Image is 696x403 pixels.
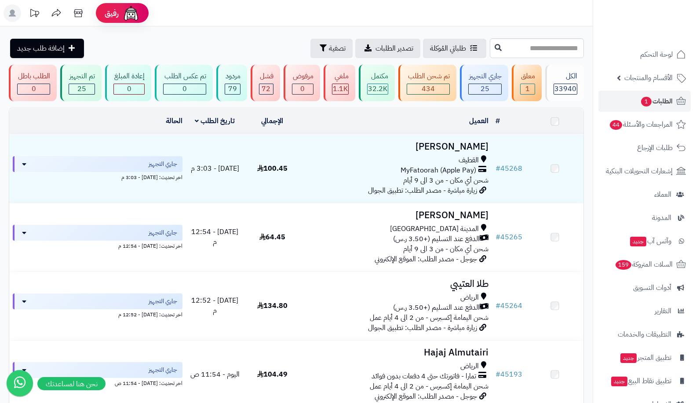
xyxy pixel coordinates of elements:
span: 159 [616,260,631,270]
span: طلباتي المُوكلة [430,43,466,54]
span: شحن اليمامة إكسبرس - من 2 الى 4 أيام عمل [370,381,488,392]
span: تطبيق المتجر [619,352,671,364]
span: 44 [610,120,622,130]
span: شحن أي مكان - من 3 الى 9 أيام [403,175,488,186]
a: لوحة التحكم [598,44,691,65]
div: 0 [18,84,50,94]
a: تصدير الطلبات [355,39,420,58]
div: مرفوض [292,71,313,81]
span: # [496,369,500,380]
a: تم شحن الطلب 434 [397,65,458,101]
span: التقارير [655,305,671,317]
a: تاريخ الطلب [195,116,235,126]
div: تم التجهيز [69,71,95,81]
img: logo-2.png [636,23,688,42]
span: [DATE] - 12:52 م [191,295,238,316]
a: #45265 [496,232,522,242]
span: 104.49 [257,369,288,380]
span: زيارة مباشرة - مصدر الطلب: تطبيق الجوال [368,322,477,333]
span: الدفع عند التسليم (+3.50 ر.س) [393,234,480,244]
div: إعادة المبلغ [113,71,145,81]
span: 25 [481,84,489,94]
span: لوحة التحكم [640,48,673,61]
span: المراجعات والأسئلة [609,118,673,131]
a: العميل [469,116,488,126]
a: الطلبات1 [598,91,691,112]
span: 434 [422,84,435,94]
a: تطبيق المتجرجديد [598,347,691,368]
span: جديد [630,237,646,246]
a: تم عكس الطلب 0 [153,65,214,101]
a: #45193 [496,369,522,380]
span: وآتس آب [629,235,671,247]
div: الكل [554,71,577,81]
div: 79 [225,84,240,94]
span: 1 [641,97,652,106]
span: 72 [262,84,270,94]
a: #45268 [496,163,522,174]
span: القطيف [459,155,479,165]
a: مكتمل 32.2K [357,65,397,101]
span: شحن أي مكان - من 3 الى 9 أيام [403,244,488,254]
a: فشل 72 [249,65,282,101]
a: تطبيق نقاط البيعجديد [598,370,691,392]
span: # [496,232,500,242]
span: الرياض [460,293,479,303]
span: # [496,163,500,174]
span: جاري التجهيز [149,297,177,306]
span: التطبيقات والخدمات [618,328,671,341]
a: الإجمالي [261,116,283,126]
span: جوجل - مصدر الطلب: الموقع الإلكتروني [375,391,477,402]
span: المدونة [652,212,671,224]
a: التقارير [598,300,691,322]
div: جاري التجهيز [468,71,502,81]
h3: Hajaj Almutairi [305,348,489,358]
div: الطلب باطل [17,71,50,81]
span: 32.2K [368,84,387,94]
span: جديد [620,353,637,363]
span: 0 [127,84,131,94]
div: تم شحن الطلب [407,71,449,81]
div: تم عكس الطلب [163,71,206,81]
span: جاري التجهيز [149,228,177,237]
span: 134.80 [257,300,288,311]
a: أدوات التسويق [598,277,691,298]
span: [DATE] - 12:54 م [191,227,238,247]
a: تحديثات المنصة [23,4,45,24]
span: شحن اليمامة إكسبرس - من 2 الى 4 أيام عمل [370,312,488,323]
span: [DATE] - 3:03 م [191,163,239,174]
div: 0 [292,84,313,94]
span: تمارا - فاتورتك حتى 4 دفعات بدون فوائد [372,371,476,381]
span: 0 [182,84,187,94]
div: اخر تحديث: [DATE] - 12:54 م [13,241,182,250]
a: طلبات الإرجاع [598,137,691,158]
a: ملغي 1.1K [322,65,357,101]
div: مردود [225,71,241,81]
div: 0 [164,84,205,94]
div: اخر تحديث: [DATE] - 12:52 م [13,309,182,319]
span: جديد [611,377,627,386]
span: 79 [228,84,237,94]
img: ai-face.png [122,4,140,22]
span: إشعارات التحويلات البنكية [606,165,673,177]
a: المراجعات والأسئلة44 [598,114,691,135]
span: 64.45 [259,232,285,242]
span: تصدير الطلبات [375,43,413,54]
a: المدونة [598,207,691,228]
div: 1 [521,84,535,94]
span: رفيق [105,8,119,18]
a: الحالة [166,116,182,126]
div: فشل [259,71,273,81]
div: 25 [469,84,501,94]
span: جاري التجهيز [149,366,177,374]
span: الدفع عند التسليم (+3.50 ر.س) [393,303,480,313]
div: 25 [69,84,95,94]
div: 72 [259,84,273,94]
span: 1.1K [333,84,348,94]
a: إعادة المبلغ 0 [103,65,153,101]
div: 1118 [332,84,348,94]
span: تطبيق نقاط البيع [610,375,671,387]
a: مرفوض 0 [282,65,322,101]
a: معلق 1 [510,65,543,101]
a: جاري التجهيز 25 [458,65,510,101]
